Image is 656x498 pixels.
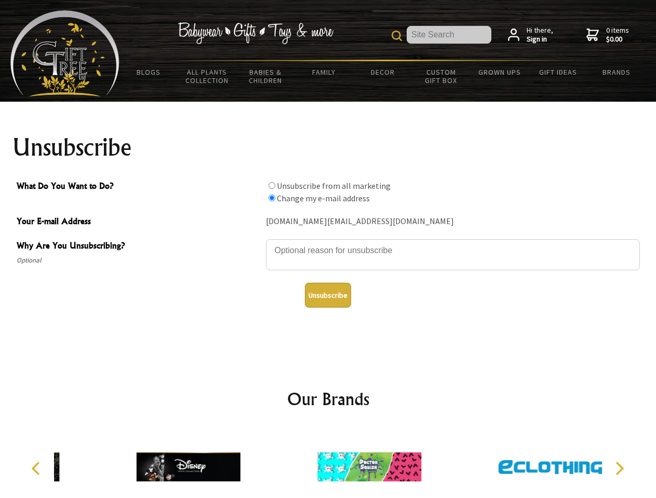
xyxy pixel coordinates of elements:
[10,10,119,96] img: Babyware - Gifts - Toys and more...
[353,61,412,83] a: Decor
[21,386,636,411] h2: Our Brands
[17,239,261,254] span: Why Are You Unsubscribing?
[608,457,631,480] button: Next
[407,26,491,44] input: Site Search
[266,214,640,230] div: [DOMAIN_NAME][EMAIL_ADDRESS][DOMAIN_NAME]
[269,195,275,201] input: What Do You Want to Do?
[392,31,402,41] img: product search
[17,215,261,230] span: Your E-mail Address
[305,283,351,308] button: Unsubscribe
[178,22,333,44] img: Babywear - Gifts - Toys & more
[12,135,644,160] h1: Unsubscribe
[508,26,553,44] a: Hi there,Sign in
[527,26,553,44] span: Hi there,
[529,61,587,83] a: Gift Ideas
[295,61,354,83] a: Family
[17,179,261,195] span: What Do You Want to Do?
[606,35,629,44] strong: $0.00
[586,26,629,44] a: 0 items$0.00
[587,61,646,83] a: Brands
[412,61,471,91] a: Custom Gift Box
[606,25,629,44] span: 0 items
[26,457,49,480] button: Previous
[470,61,529,83] a: Grown Ups
[277,193,370,203] label: Change my e-mail address
[178,61,237,91] a: All Plants Collection
[269,182,275,189] input: What Do You Want to Do?
[17,254,261,267] span: Optional
[119,61,178,83] a: BLOGS
[277,181,391,191] label: Unsubscribe from all marketing
[527,35,553,44] strong: Sign in
[266,239,640,270] textarea: Why Are You Unsubscribing?
[236,61,295,91] a: Babies & Children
